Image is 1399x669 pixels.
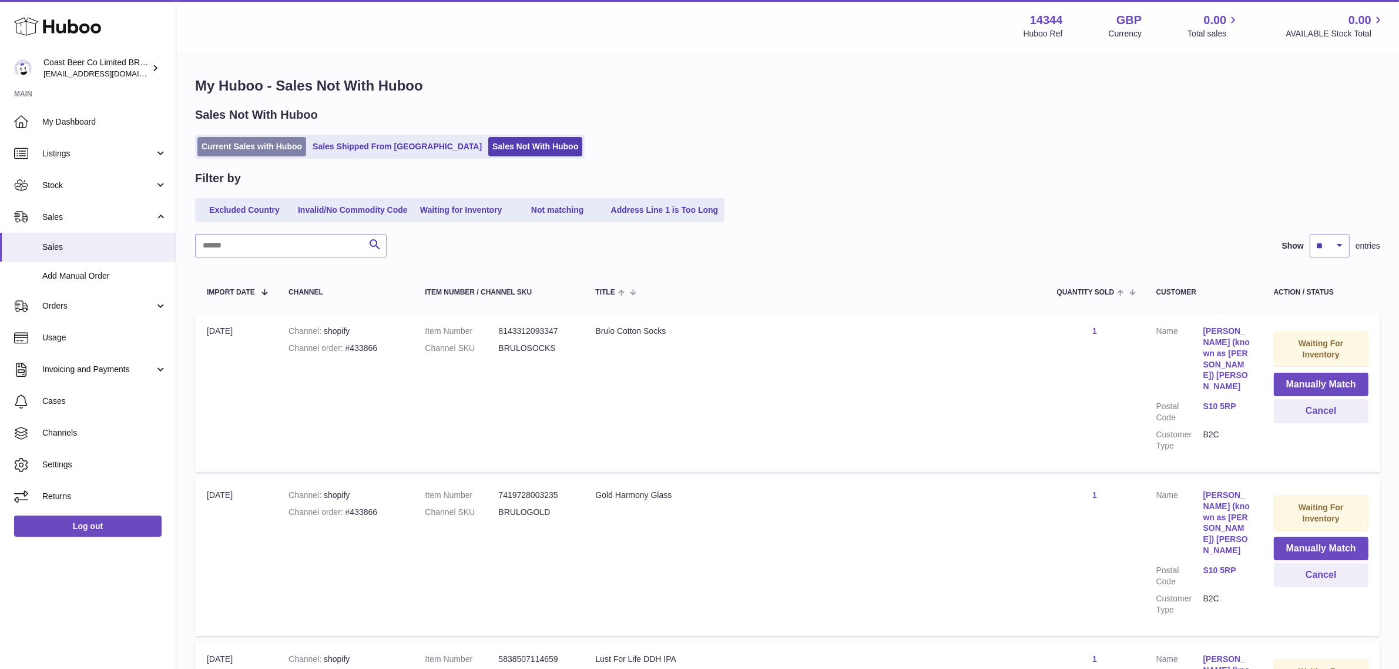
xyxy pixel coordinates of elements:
dd: 7419728003235 [498,490,572,501]
strong: 14344 [1030,12,1063,28]
h2: Sales Not With Huboo [195,107,318,123]
a: S10 5RP [1203,565,1250,576]
div: Channel [288,289,401,296]
a: Sales Shipped From [GEOGRAPHIC_DATA] [308,137,486,156]
span: Stock [42,180,155,191]
dd: B2C [1203,593,1250,616]
a: Invalid/No Commodity Code [294,200,412,220]
dd: B2C [1203,429,1250,451]
dd: 8143312093347 [498,326,572,337]
button: Manually Match [1274,373,1368,397]
span: AVAILABLE Stock Total [1286,28,1385,39]
div: Brulo Cotton Socks [595,326,1033,337]
div: shopify [288,654,401,665]
span: Listings [42,148,155,159]
a: 0.00 AVAILABLE Stock Total [1286,12,1385,39]
div: Coast Beer Co Limited BRULO [43,57,149,79]
h2: Filter by [195,170,241,186]
span: Channels [42,427,167,439]
div: shopify [288,326,401,337]
span: [EMAIL_ADDRESS][DOMAIN_NAME] [43,69,173,78]
span: Add Manual Order [42,270,167,282]
div: Lust For Life DDH IPA [595,654,1033,665]
div: #433866 [288,343,401,354]
div: Action / Status [1274,289,1368,296]
dt: Customer Type [1156,593,1203,616]
span: 0.00 [1348,12,1371,28]
div: Gold Harmony Glass [595,490,1033,501]
a: 1 [1092,490,1097,500]
a: S10 5RP [1203,401,1250,412]
td: [DATE] [195,314,277,472]
td: [DATE] [195,478,277,636]
dt: Channel SKU [425,343,498,354]
span: Title [595,289,615,296]
dd: 5838507114659 [498,654,572,665]
div: #433866 [288,507,401,518]
a: 0.00 Total sales [1187,12,1240,39]
dt: Name [1156,326,1203,395]
a: Address Line 1 is Too Long [607,200,723,220]
a: Sales Not With Huboo [488,137,582,156]
label: Show [1282,240,1304,252]
strong: Channel [288,490,324,500]
dd: BRULOSOCKS [498,343,572,354]
span: Invoicing and Payments [42,364,155,375]
a: [PERSON_NAME] (known as [PERSON_NAME]) [PERSON_NAME] [1203,490,1250,556]
a: 1 [1092,654,1097,664]
div: Customer [1156,289,1250,296]
img: internalAdmin-14344@internal.huboo.com [14,59,32,77]
a: Waiting for Inventory [414,200,508,220]
span: My Dashboard [42,116,167,128]
div: Currency [1109,28,1142,39]
span: Cases [42,396,167,407]
dt: Item Number [425,490,498,501]
a: [PERSON_NAME] (known as [PERSON_NAME]) [PERSON_NAME] [1203,326,1250,392]
strong: Channel order [288,507,345,517]
strong: Channel [288,326,324,336]
button: Manually Match [1274,537,1368,561]
strong: GBP [1116,12,1142,28]
strong: Channel order [288,343,345,353]
a: Current Sales with Huboo [197,137,306,156]
dt: Item Number [425,654,498,665]
dt: Item Number [425,326,498,337]
div: Huboo Ref [1024,28,1063,39]
strong: Waiting For Inventory [1299,339,1343,359]
a: 1 [1092,326,1097,336]
span: Sales [42,212,155,223]
dt: Name [1156,490,1203,559]
strong: Channel [288,654,324,664]
span: Returns [42,491,167,502]
span: 0.00 [1204,12,1227,28]
span: Settings [42,459,167,470]
a: Excluded Country [197,200,291,220]
span: Sales [42,242,167,253]
h1: My Huboo - Sales Not With Huboo [195,76,1380,95]
a: Not matching [511,200,605,220]
span: Quantity Sold [1057,289,1115,296]
span: Orders [42,300,155,312]
a: Log out [14,516,162,537]
button: Cancel [1274,563,1368,587]
span: Import date [207,289,255,296]
dt: Postal Code [1156,401,1203,423]
dd: BRULOGOLD [498,507,572,518]
button: Cancel [1274,399,1368,423]
dt: Customer Type [1156,429,1203,451]
span: Usage [42,332,167,343]
div: Item Number / Channel SKU [425,289,572,296]
dt: Channel SKU [425,507,498,518]
span: Total sales [1187,28,1240,39]
dt: Postal Code [1156,565,1203,587]
span: entries [1356,240,1380,252]
div: shopify [288,490,401,501]
strong: Waiting For Inventory [1299,503,1343,523]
